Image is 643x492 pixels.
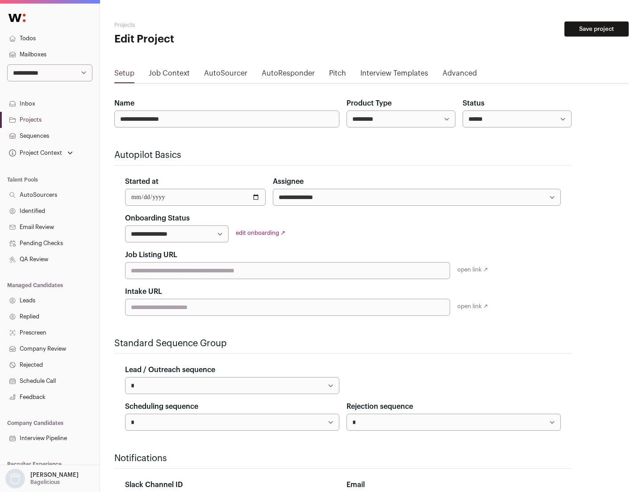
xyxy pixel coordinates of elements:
[329,68,346,82] a: Pitch
[114,98,134,109] label: Name
[5,469,25,488] img: nopic.png
[30,479,60,486] p: Bagelicious
[7,149,62,157] div: Project Context
[262,68,315,82] a: AutoResponder
[347,98,392,109] label: Product Type
[347,401,413,412] label: Rejection sequence
[360,68,428,82] a: Interview Templates
[204,68,247,82] a: AutoSourcer
[125,213,190,224] label: Onboarding Status
[125,176,159,187] label: Started at
[125,401,198,412] label: Scheduling sequence
[4,469,80,488] button: Open dropdown
[125,250,177,260] label: Job Listing URL
[114,68,134,82] a: Setup
[114,149,572,161] h2: Autopilot Basics
[149,68,190,82] a: Job Context
[443,68,477,82] a: Advanced
[30,471,79,479] p: [PERSON_NAME]
[114,32,286,47] h1: Edit Project
[4,9,30,27] img: Wellfound
[125,479,183,490] label: Slack Channel ID
[7,147,75,159] button: Open dropdown
[125,286,162,297] label: Intake URL
[564,21,629,37] button: Save project
[114,452,572,465] h2: Notifications
[114,337,572,350] h2: Standard Sequence Group
[125,365,215,375] label: Lead / Outreach sequence
[463,98,484,109] label: Status
[114,21,286,29] h2: Projects
[236,230,285,236] a: edit onboarding ↗
[347,479,561,490] div: Email
[273,176,304,187] label: Assignee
